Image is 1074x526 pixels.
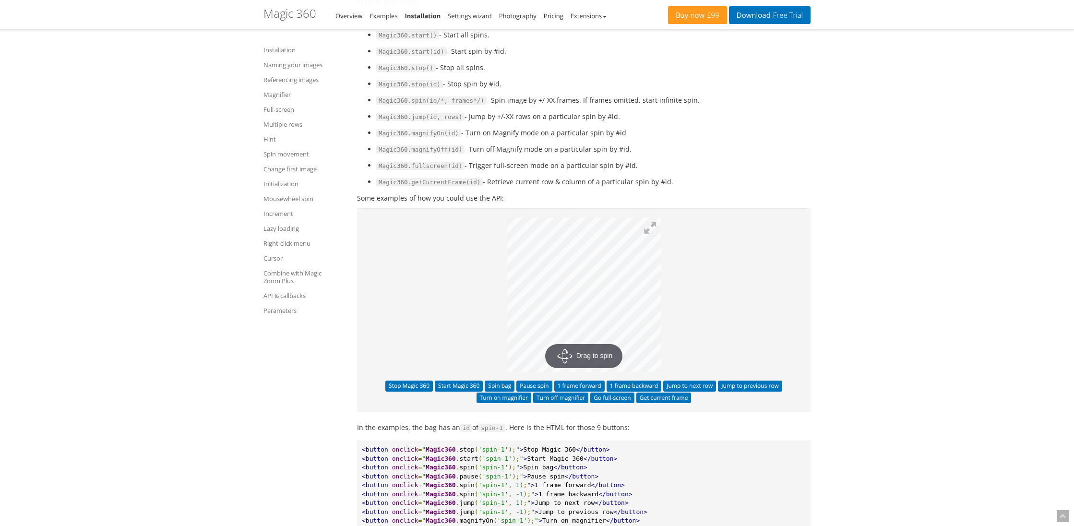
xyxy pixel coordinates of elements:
span: Magic360.spin(id/*, frames*/) [376,96,487,105]
a: Referencing images [263,74,345,85]
span: Magic360.stop() [376,64,436,72]
span: > [531,499,535,506]
button: Turn off magnifier [533,393,588,403]
span: = [418,508,422,515]
span: ); [508,464,516,471]
span: jump [460,508,475,515]
button: 1 frame backward [607,381,662,391]
span: 1 [516,499,520,506]
span: ( [475,464,478,471]
span: Magic360.magnifyOff(id) [376,145,465,154]
span: " [422,464,426,471]
span: > [524,455,527,462]
span: , [508,490,512,498]
button: Go full-screen [590,393,634,403]
span: 'spin-1' [478,490,509,498]
span: Magic360 [426,473,456,480]
a: Installation [263,44,345,56]
span: onclick [392,490,418,498]
span: > [535,508,538,515]
button: Jump to previous row [718,381,782,391]
span: onclick [392,508,418,515]
a: Mousewheel spin [263,193,345,204]
span: <button [362,499,388,506]
li: - Start spin by #id. [376,46,811,57]
span: ); [527,517,535,524]
span: " [422,490,426,498]
span: = [418,499,422,506]
span: Start Magic 360 [527,455,583,462]
span: > [520,446,524,453]
span: </button> [553,464,587,471]
button: Turn on magnifier [477,393,531,403]
button: Jump to next row [663,381,716,391]
span: . [456,464,460,471]
a: API & callbacks [263,290,345,301]
p: In the examples, the bag has an of . Here is the HTML for those 9 buttons: [357,422,811,433]
span: start [460,455,478,462]
li: - Stop spin by #id. [376,78,811,90]
span: </button> [591,481,625,489]
a: Hint [263,133,345,145]
span: £99 [704,12,719,19]
span: 1 [520,490,524,498]
a: Settings wizard [448,12,492,20]
span: , [508,508,512,515]
a: Photography [499,12,537,20]
span: . [456,481,460,489]
span: Pause spin [527,473,564,480]
span: 'spin-1' [497,517,527,524]
span: </button> [584,455,617,462]
span: Stop Magic 360 [524,446,576,453]
span: > [531,481,535,489]
span: onclick [392,517,418,524]
span: Magic360 [426,481,456,489]
a: Lazy loading [263,223,345,234]
span: ( [475,446,478,453]
a: Increment [263,208,345,219]
span: onclick [392,481,418,489]
span: > [538,517,542,524]
button: Stop Magic 360 [385,381,433,391]
span: Jump to next row [535,499,595,506]
span: </button> [598,490,632,498]
span: Magic360.magnifyOn(id) [376,129,461,138]
span: Spin bag [524,464,554,471]
span: onclick [392,473,418,480]
span: 1 [520,508,524,515]
button: Get current frame [636,393,692,403]
span: Magic360 [426,499,456,506]
span: 'spin-1' [482,473,513,480]
span: Magic360 [426,464,456,471]
span: " [527,499,531,506]
span: " [422,455,426,462]
span: ); [512,473,520,480]
li: - Retrieve current row & column of a particular spin by #id. [376,176,811,188]
span: ); [520,481,527,489]
span: - [516,490,520,498]
span: " [422,481,426,489]
span: ); [512,455,520,462]
a: Magnifier [263,89,345,100]
a: Multiple rows [263,119,345,130]
span: " [422,499,426,506]
span: " [422,446,426,453]
span: = [418,455,422,462]
span: ); [520,499,527,506]
span: ); [524,508,531,515]
span: = [418,446,422,453]
span: Magic360 [426,517,456,524]
span: , [508,481,512,489]
li: - Spin image by +/-XX frames. If frames omitted, start infinite spin. [376,95,811,106]
span: Magic360.jump(id, rows) [376,113,465,121]
span: 'spin-1' [478,508,509,515]
span: </button> [606,517,640,524]
span: Magic360.getCurrentFrame(id) [376,178,483,187]
li: - Turn on Magnify mode on a particular spin by #id [376,127,811,139]
span: . [456,517,460,524]
span: ( [493,517,497,524]
a: Spin movement [263,148,345,160]
span: 1 [516,481,520,489]
span: . [456,455,460,462]
a: Cursor [263,252,345,264]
